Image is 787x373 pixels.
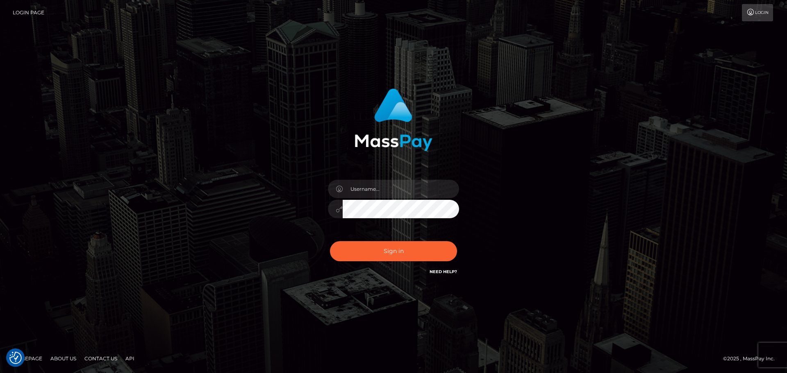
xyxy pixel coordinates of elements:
[9,352,22,364] button: Consent Preferences
[81,352,121,365] a: Contact Us
[343,180,459,198] input: Username...
[122,352,138,365] a: API
[430,269,457,274] a: Need Help?
[47,352,80,365] a: About Us
[9,352,45,365] a: Homepage
[9,352,22,364] img: Revisit consent button
[330,241,457,261] button: Sign in
[355,88,432,151] img: MassPay Login
[742,4,773,21] a: Login
[13,4,44,21] a: Login Page
[723,354,781,363] div: © 2025 , MassPay Inc.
